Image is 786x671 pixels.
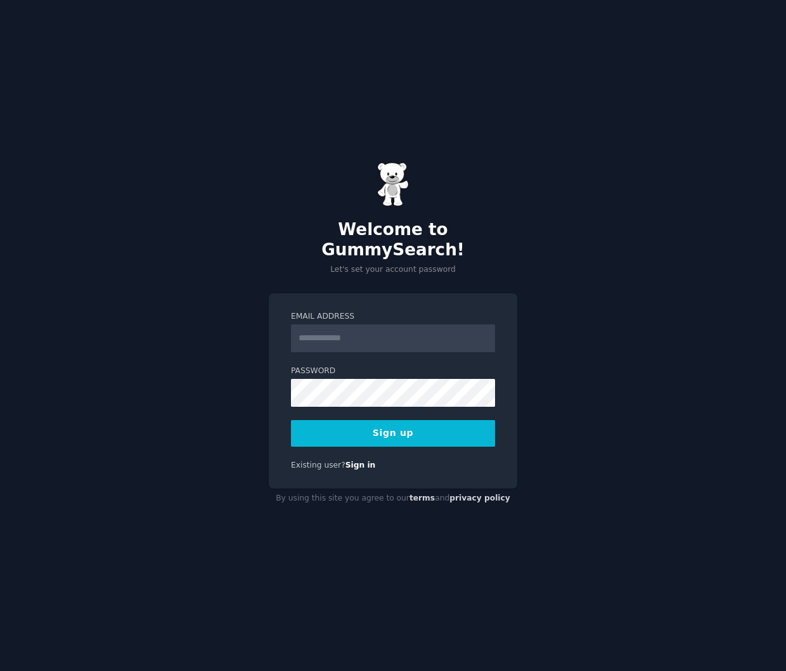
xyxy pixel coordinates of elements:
span: Existing user? [291,461,345,470]
img: Gummy Bear [377,162,409,207]
a: privacy policy [449,494,510,502]
h2: Welcome to GummySearch! [269,220,517,260]
label: Password [291,366,495,377]
label: Email Address [291,311,495,323]
a: Sign in [345,461,376,470]
p: Let's set your account password [269,264,517,276]
button: Sign up [291,420,495,447]
a: terms [409,494,435,502]
div: By using this site you agree to our and [269,489,517,509]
